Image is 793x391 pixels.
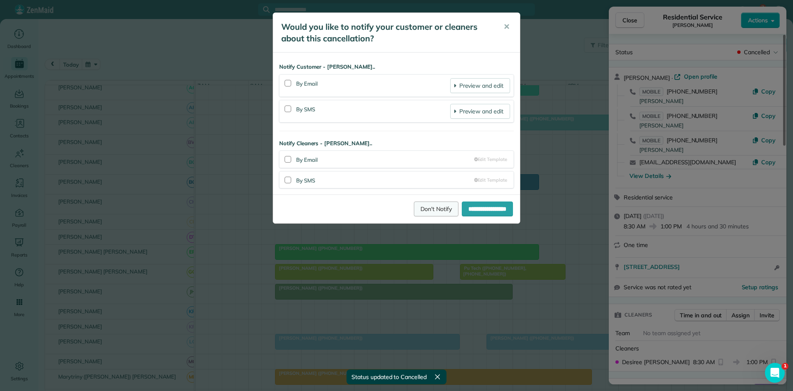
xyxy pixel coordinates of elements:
[782,363,788,369] span: 1
[296,175,474,185] div: By SMS
[503,22,510,31] span: ✕
[279,63,514,71] strong: Notify Customer - [PERSON_NAME]..
[474,156,507,163] a: Edit Template
[296,154,474,164] div: By Email
[450,104,510,119] a: Preview and edit
[765,363,785,383] iframe: Intercom live chat
[474,177,507,184] a: Edit Template
[414,201,458,216] a: Don't Notify
[450,78,510,93] a: Preview and edit
[296,104,450,119] div: By SMS
[351,373,427,381] span: Status updated to Cancelled
[279,139,514,148] strong: Notify Cleaners - [PERSON_NAME]..
[296,78,450,93] div: By Email
[281,21,492,44] h5: Would you like to notify your customer or cleaners about this cancellation?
